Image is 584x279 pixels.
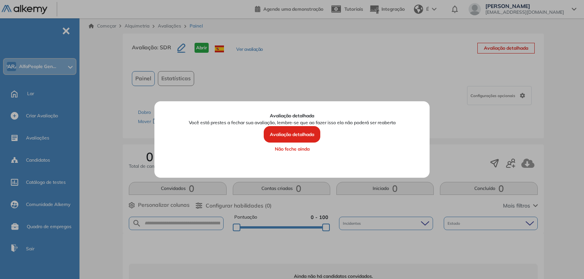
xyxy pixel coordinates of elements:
[270,113,314,118] font: Avaliação detalhada
[264,126,320,143] button: Avaliação detalhada
[270,131,314,137] font: Avaliação detalhada
[165,143,419,156] button: Não feche ainda
[275,146,310,152] font: Não feche ainda
[189,120,396,125] font: Você está prestes a fechar sua avaliação, lembre-se que ao fazer isso ela não poderá ser reaberta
